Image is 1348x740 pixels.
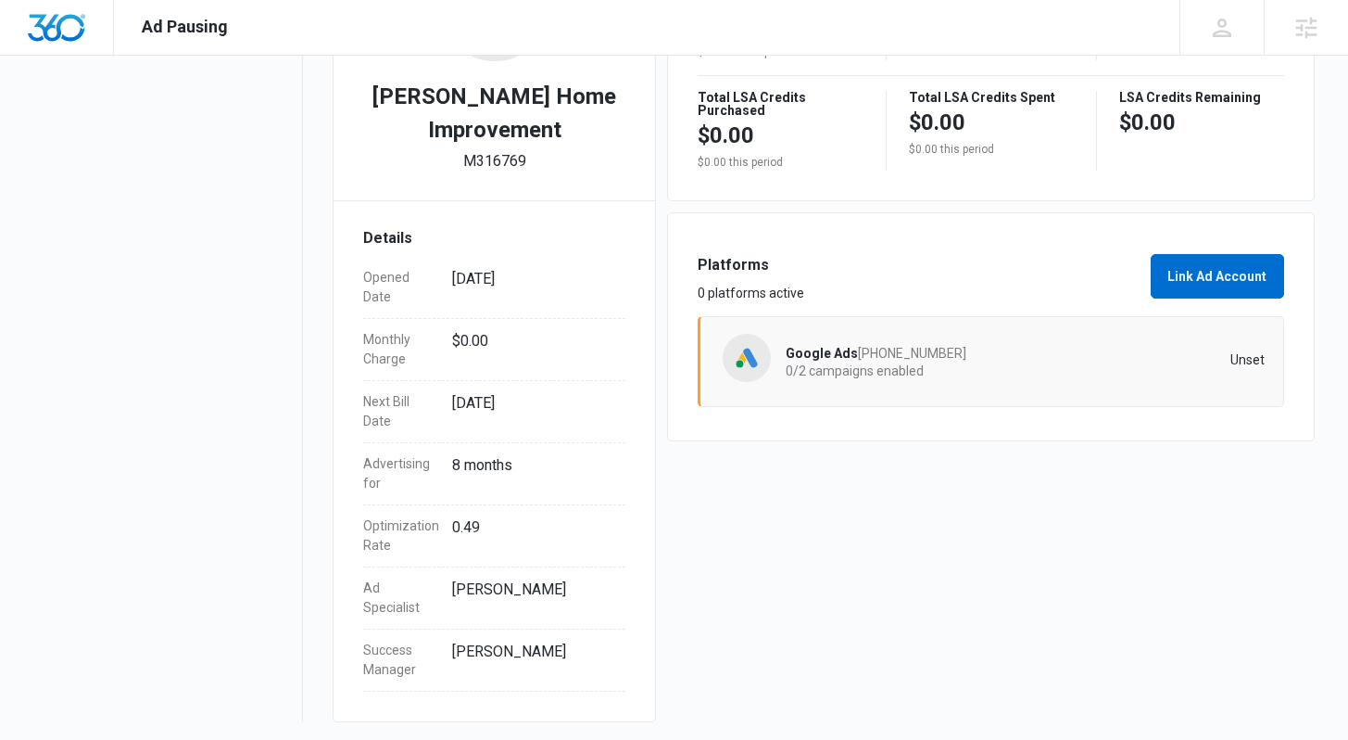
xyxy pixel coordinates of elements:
p: $0.00 this period [909,141,1074,158]
dd: $0.00 [452,330,611,369]
div: Next Bill Date[DATE] [363,381,625,443]
dt: Opened Date [363,268,437,307]
a: Google AdsGoogle Ads[PHONE_NUMBER]0/2 campaigns enabledUnset [698,316,1283,407]
div: Advertising for8 months [363,443,625,505]
p: $0.00 [1119,108,1176,137]
dd: [DATE] [452,392,611,431]
span: Google Ads [786,346,858,361]
p: $0.00 [909,108,965,137]
dd: [PERSON_NAME] [452,641,611,680]
dt: Advertising for [363,454,437,493]
p: $0.00 [698,121,754,150]
p: $0.00 this period [698,154,863,171]
dt: Success Manager [363,641,437,680]
dd: [DATE] [452,268,611,307]
div: Success Manager[PERSON_NAME] [363,630,625,692]
p: Total LSA Credits Purchased [698,91,863,117]
p: Total LSA Credits Spent [909,91,1074,104]
p: 0/2 campaigns enabled [786,364,1025,377]
dt: Optimization Rate [363,517,437,555]
dt: Monthly Charge [363,330,437,369]
span: [PHONE_NUMBER] [858,346,966,361]
dd: 8 months [452,454,611,493]
p: Unset [1026,353,1265,366]
h2: [PERSON_NAME] Home Improvement [363,80,625,147]
dd: [PERSON_NAME] [452,579,611,618]
div: Opened Date[DATE] [363,257,625,319]
div: Ad Specialist[PERSON_NAME] [363,568,625,630]
dt: Ad Specialist [363,579,437,618]
dt: Next Bill Date [363,392,437,431]
div: Optimization Rate0.49 [363,505,625,568]
h3: Platforms [698,254,1139,276]
p: LSA Credits Remaining [1119,91,1284,104]
img: Google Ads [733,344,761,372]
dd: 0.49 [452,517,611,555]
button: Link Ad Account [1151,254,1284,299]
h3: Details [363,227,625,249]
span: Ad Pausing [142,17,228,36]
p: M316769 [463,150,526,172]
div: Monthly Charge$0.00 [363,319,625,381]
p: 0 platforms active [698,284,1139,303]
